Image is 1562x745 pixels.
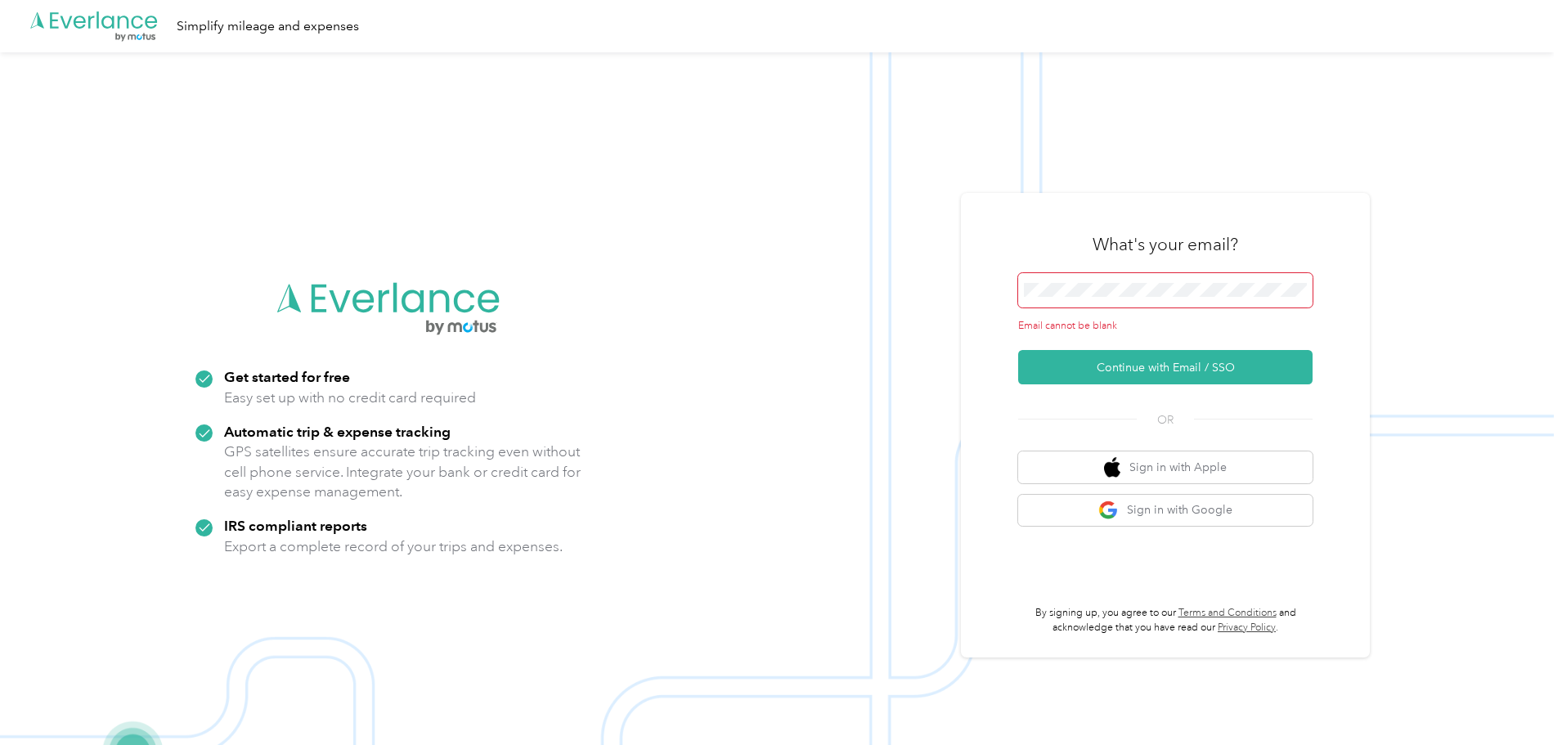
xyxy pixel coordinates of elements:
[224,368,350,385] strong: Get started for free
[1018,350,1313,384] button: Continue with Email / SSO
[1098,500,1119,521] img: google logo
[1018,495,1313,527] button: google logoSign in with Google
[1093,233,1238,256] h3: What's your email?
[1018,451,1313,483] button: apple logoSign in with Apple
[177,16,359,37] div: Simplify mileage and expenses
[224,388,476,408] p: Easy set up with no credit card required
[224,442,581,502] p: GPS satellites ensure accurate trip tracking even without cell phone service. Integrate your bank...
[1018,606,1313,635] p: By signing up, you agree to our and acknowledge that you have read our .
[1178,607,1277,619] a: Terms and Conditions
[1018,319,1313,334] div: Email cannot be blank
[1104,457,1120,478] img: apple logo
[224,423,451,440] strong: Automatic trip & expense tracking
[1137,411,1194,429] span: OR
[224,517,367,534] strong: IRS compliant reports
[1218,622,1276,634] a: Privacy Policy
[224,536,563,557] p: Export a complete record of your trips and expenses.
